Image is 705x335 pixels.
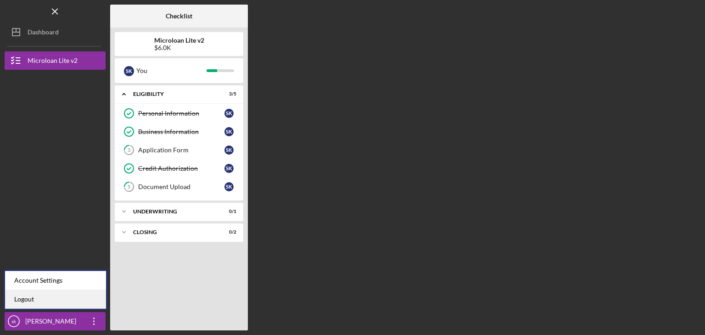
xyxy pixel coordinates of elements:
[133,229,213,235] div: Closing
[119,159,239,178] a: Credit Authorizationsk
[154,44,204,51] div: $6.0K
[166,12,192,20] b: Checklist
[124,66,134,76] div: s k
[154,37,204,44] b: Microloan Lite v2
[23,312,83,333] div: [PERSON_NAME]
[224,127,234,136] div: s k
[220,229,236,235] div: 0 / 2
[128,184,130,190] tspan: 5
[136,63,207,78] div: You
[220,209,236,214] div: 0 / 1
[5,23,106,41] button: Dashboard
[220,91,236,97] div: 3 / 5
[119,141,239,159] a: 3Application Formsk
[138,128,224,135] div: Business Information
[224,182,234,191] div: s k
[119,178,239,196] a: 5Document Uploadsk
[133,91,213,97] div: Eligibility
[224,109,234,118] div: s k
[5,271,106,290] div: Account Settings
[11,319,16,324] text: sk
[119,123,239,141] a: Business Informationsk
[5,312,106,330] button: sk[PERSON_NAME]
[138,165,224,172] div: Credit Authorization
[5,290,106,309] a: Logout
[28,23,59,44] div: Dashboard
[224,164,234,173] div: s k
[138,146,224,154] div: Application Form
[133,209,213,214] div: Underwriting
[138,110,224,117] div: Personal Information
[128,147,130,153] tspan: 3
[119,104,239,123] a: Personal Informationsk
[5,51,106,70] button: Microloan Lite v2
[138,183,224,190] div: Document Upload
[28,51,78,72] div: Microloan Lite v2
[224,145,234,155] div: s k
